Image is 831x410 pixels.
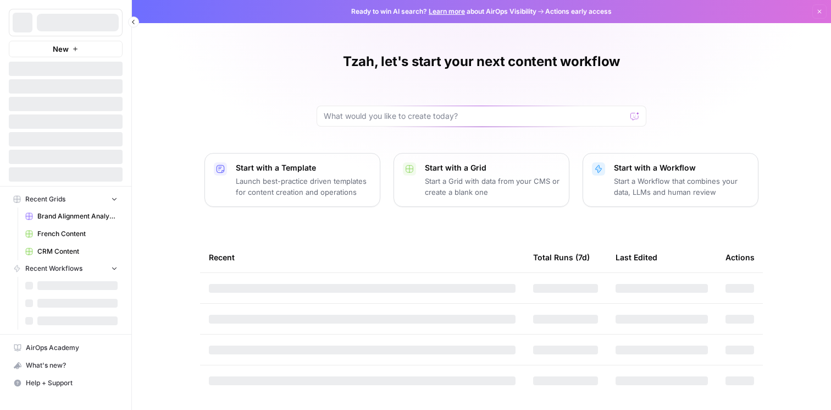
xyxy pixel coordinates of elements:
[37,247,118,256] span: CRM Content
[583,153,758,207] button: Start with a WorkflowStart a Workflow that combines your data, LLMs and human review
[20,225,123,243] a: French Content
[9,191,123,207] button: Recent Grids
[725,242,755,272] div: Actions
[9,260,123,277] button: Recent Workflows
[26,378,118,388] span: Help + Support
[351,7,536,17] span: Ready to win AI search? about AirOps Visibility
[209,242,516,272] div: Recent
[236,176,371,198] p: Launch best-practice driven templates for content creation and operations
[324,111,626,122] input: What would you like to create today?
[25,194,65,204] span: Recent Grids
[37,229,118,239] span: French Content
[20,243,123,260] a: CRM Content
[425,176,560,198] p: Start a Grid with data from your CMS or create a blank one
[614,176,749,198] p: Start a Workflow that combines your data, LLMs and human review
[20,207,123,225] a: Brand Alignment Analyzer
[9,339,123,357] a: AirOps Academy
[9,357,123,374] button: What's new?
[394,153,569,207] button: Start with a GridStart a Grid with data from your CMS or create a blank one
[37,211,118,221] span: Brand Alignment Analyzer
[25,264,82,274] span: Recent Workflows
[9,357,122,374] div: What's new?
[533,242,590,272] div: Total Runs (7d)
[343,53,620,70] h1: Tzah, let's start your next content workflow
[9,41,123,57] button: New
[614,162,749,173] p: Start with a Workflow
[236,162,371,173] p: Start with a Template
[429,7,465,15] a: Learn more
[545,7,612,17] span: Actions early access
[616,242,657,272] div: Last Edited
[9,374,123,392] button: Help + Support
[53,43,69,54] span: New
[26,343,118,353] span: AirOps Academy
[425,162,560,173] p: Start with a Grid
[204,153,380,207] button: Start with a TemplateLaunch best-practice driven templates for content creation and operations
